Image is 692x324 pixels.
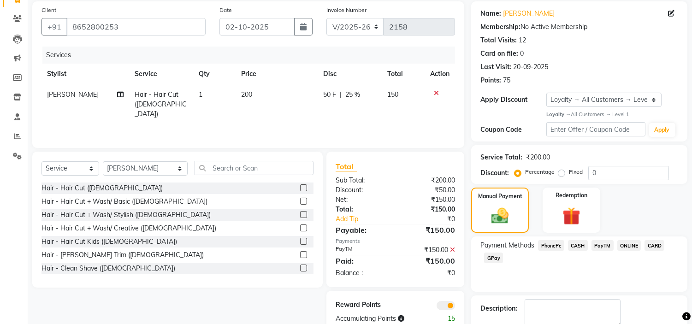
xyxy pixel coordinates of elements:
label: Invoice Number [326,6,367,14]
input: Search by Name/Mobile/Email/Code [66,18,206,35]
div: Hair - Hair Cut + Wash/ Basic ([DEMOGRAPHIC_DATA]) [41,197,207,206]
div: Total Visits: [480,35,517,45]
div: Hair - Hair Cut + Wash/ Creative ([DEMOGRAPHIC_DATA]) [41,224,216,233]
span: 150 [387,90,398,99]
div: No Active Membership [480,22,678,32]
input: Enter Offer / Coupon Code [546,122,645,136]
div: 20-09-2025 [513,62,548,72]
th: Total [382,64,425,84]
a: [PERSON_NAME] [503,9,555,18]
span: PayTM [591,240,614,251]
span: Total [336,162,357,171]
div: Card on file: [480,49,518,59]
div: Services [42,47,462,64]
button: +91 [41,18,67,35]
span: Payment Methods [480,241,534,250]
div: Total: [329,205,396,214]
div: Balance : [329,268,396,278]
div: Paid: [329,255,396,266]
button: Apply [649,123,675,137]
img: _cash.svg [486,206,514,226]
span: 1 [199,90,202,99]
div: Hair - Clean Shave ([DEMOGRAPHIC_DATA]) [41,264,175,273]
div: Payments [336,237,455,245]
span: PhonePe [538,240,564,251]
div: Description: [480,304,517,313]
div: ₹200.00 [526,153,550,162]
div: Sub Total: [329,176,396,185]
div: Hair - Hair Cut Kids ([DEMOGRAPHIC_DATA]) [41,237,177,247]
div: 15 [429,314,462,324]
div: Last Visit: [480,62,511,72]
th: Service [129,64,193,84]
div: ₹150.00 [396,205,462,214]
span: | [340,90,342,100]
input: Search or Scan [195,161,313,175]
div: Points: [480,76,501,85]
img: _gift.svg [557,205,586,228]
div: Membership: [480,22,520,32]
div: ₹50.00 [396,185,462,195]
span: CASH [568,240,588,251]
th: Price [236,64,318,84]
div: Discount: [480,168,509,178]
div: Net: [329,195,396,205]
div: ₹200.00 [396,176,462,185]
label: Fixed [569,168,583,176]
th: Stylist [41,64,129,84]
span: Hair - Hair Cut ([DEMOGRAPHIC_DATA]) [135,90,187,118]
label: Date [219,6,232,14]
div: ₹0 [407,214,462,224]
div: Discount: [329,185,396,195]
label: Manual Payment [478,192,522,200]
span: 50 F [323,90,336,100]
span: ONLINE [617,240,641,251]
th: Disc [318,64,382,84]
div: ₹150.00 [396,255,462,266]
span: [PERSON_NAME] [47,90,99,99]
div: 0 [520,49,524,59]
div: Name: [480,9,501,18]
div: Payable: [329,224,396,236]
div: 75 [503,76,510,85]
div: Reward Points [329,300,396,310]
div: Service Total: [480,153,522,162]
div: ₹150.00 [396,195,462,205]
strong: Loyalty → [546,111,571,118]
div: 12 [519,35,526,45]
div: Coupon Code [480,125,546,135]
a: Add Tip [329,214,407,224]
th: Action [425,64,455,84]
th: Qty [193,64,236,84]
span: CARD [645,240,664,251]
div: Accumulating Points [329,314,429,324]
span: GPay [484,253,503,263]
label: Client [41,6,56,14]
div: All Customers → Level 1 [546,111,678,118]
div: Hair - Hair Cut + Wash/ Stylish ([DEMOGRAPHIC_DATA]) [41,210,211,220]
div: ₹150.00 [396,245,462,255]
label: Redemption [556,191,587,200]
div: Apply Discount [480,95,546,105]
div: Hair - Hair Cut ([DEMOGRAPHIC_DATA]) [41,183,163,193]
div: ₹0 [396,268,462,278]
span: 200 [241,90,252,99]
div: PayTM [329,245,396,255]
div: Hair - [PERSON_NAME] Trim ([DEMOGRAPHIC_DATA]) [41,250,204,260]
div: ₹150.00 [396,224,462,236]
label: Percentage [525,168,555,176]
span: 25 % [345,90,360,100]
